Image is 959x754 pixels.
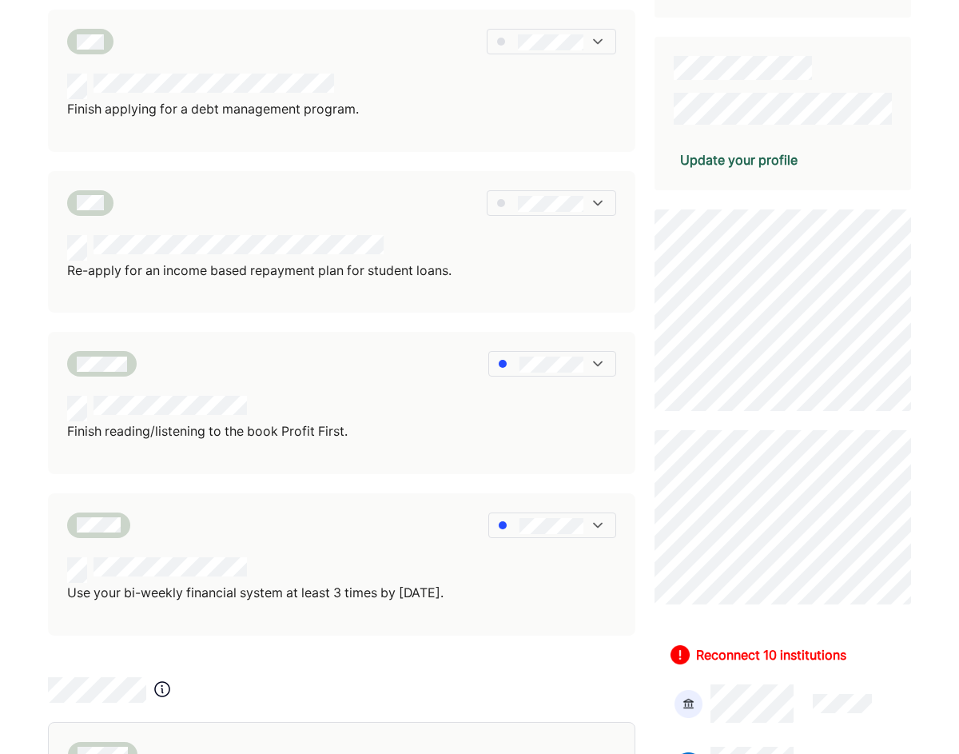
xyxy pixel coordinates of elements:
[680,150,798,170] div: Update your profile
[696,645,846,664] div: Reconnect 10 institutions
[67,99,359,120] p: Finish applying for a debt management program.
[67,261,452,281] p: Re-apply for an income based repayment plan for student loans.
[67,421,348,442] p: Finish reading/listening to the book Profit First.
[67,583,444,604] p: Use your bi-weekly financial system at least 3 times by [DATE].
